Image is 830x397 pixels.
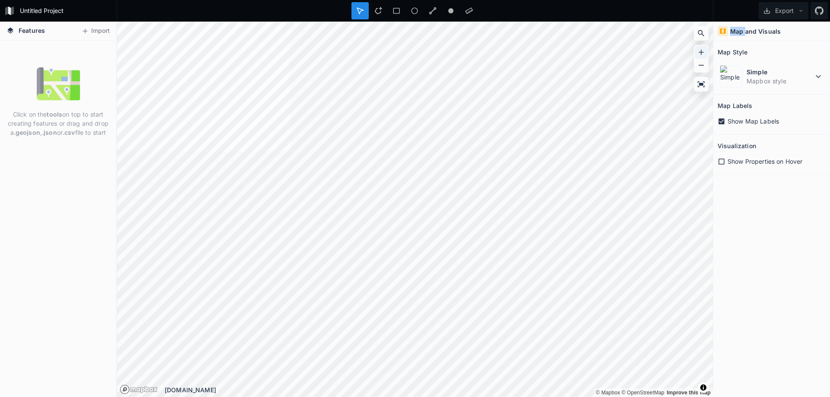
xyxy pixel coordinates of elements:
strong: tools [47,111,62,118]
div: [DOMAIN_NAME] [165,385,713,394]
p: Click on the on top to start creating features or drag and drop a , or file to start [6,110,110,137]
button: Import [77,24,114,38]
button: Export [759,2,808,19]
dt: Simple [747,67,813,76]
dd: Mapbox style [747,76,813,86]
h2: Map Style [718,45,747,59]
button: Toggle attribution [698,382,709,393]
strong: .csv [63,129,75,136]
strong: .geojson [14,129,40,136]
a: OpenStreetMap [622,390,664,396]
a: Mapbox [596,390,620,396]
h2: Map Labels [718,99,752,112]
a: Map feedback [667,390,711,396]
strong: .json [42,129,57,136]
span: Features [19,26,45,35]
span: Show Map Labels [728,117,779,126]
img: Simple [720,65,742,88]
a: Mapbox logo [120,384,130,394]
a: Mapbox logo [120,384,158,394]
h2: Visualization [718,139,756,152]
h4: Map and Visuals [730,27,781,36]
span: Toggle attribution [701,383,706,392]
img: empty [37,62,80,105]
span: Show Properties on Hover [728,157,802,166]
